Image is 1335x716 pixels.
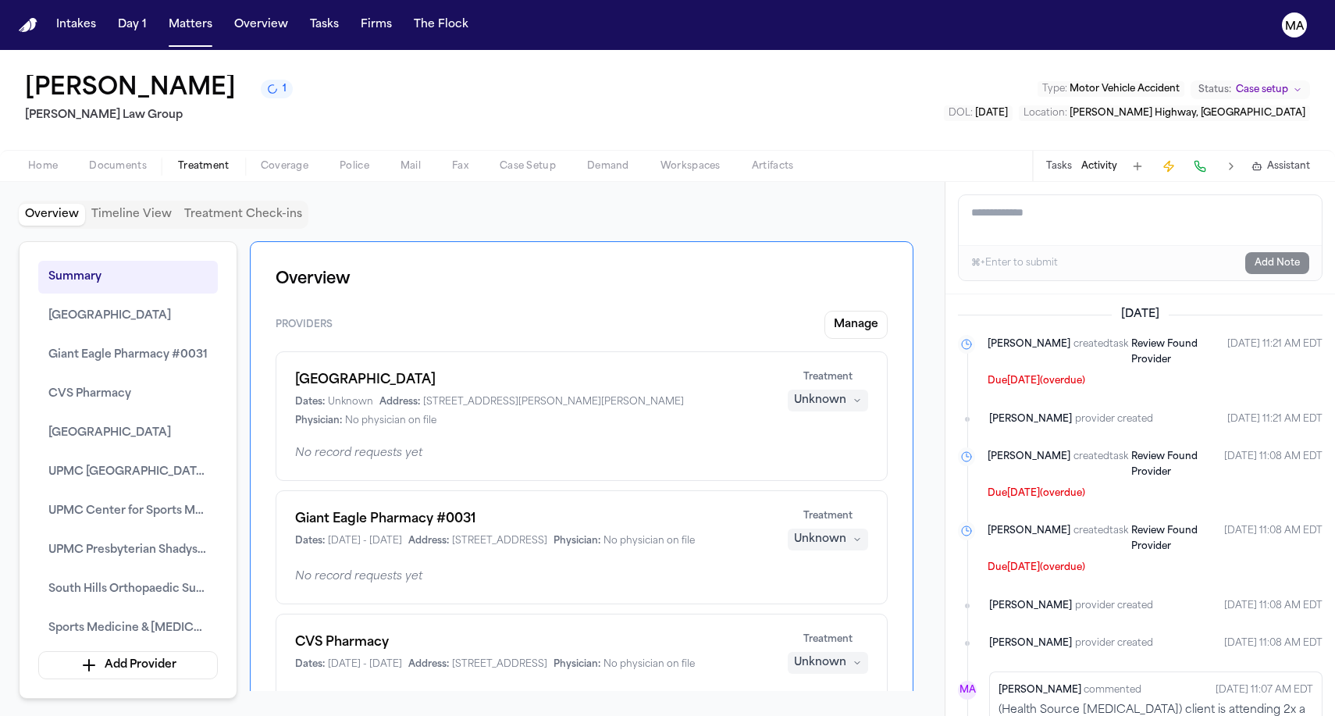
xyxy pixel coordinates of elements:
[48,463,208,482] span: UPMC [GEOGRAPHIC_DATA]
[1075,411,1153,427] span: provider created
[949,109,973,118] span: DOL :
[803,371,853,383] span: Treatment
[1075,636,1153,651] span: provider created
[1267,160,1310,173] span: Assistant
[1112,307,1169,322] span: [DATE]
[1073,337,1128,368] span: created task
[408,11,475,39] a: The Flock
[25,106,293,125] h2: [PERSON_NAME] Law Group
[228,11,294,39] a: Overview
[178,204,308,226] button: Treatment Check-ins
[48,580,208,599] span: South Hills Orthopaedic Surgery Associates, P.C.
[48,619,208,638] span: Sports Medicine & [MEDICAL_DATA] Specialists
[85,204,178,226] button: Timeline View
[788,529,868,550] button: Unknown
[603,658,695,671] span: No physician on file
[1285,21,1305,32] text: MA
[423,396,684,408] span: [STREET_ADDRESS][PERSON_NAME][PERSON_NAME]
[38,495,218,528] button: UPMC Center for Sports Medicine – [MEDICAL_DATA] Program
[1224,449,1323,502] time: August 26, 2025 at 11:08 AM
[958,681,977,700] div: MA
[48,307,171,326] span: [GEOGRAPHIC_DATA]
[295,658,325,671] span: Dates:
[162,11,219,39] button: Matters
[1224,636,1323,651] time: August 26, 2025 at 11:08 AM
[554,535,600,547] span: Physician:
[38,573,218,606] button: South Hills Orthopaedic Surgery Associates, P.C.
[824,311,888,339] button: Manage
[1227,337,1323,390] time: August 26, 2025 at 11:21 AM
[328,535,402,547] span: [DATE] - [DATE]
[328,396,373,408] span: Unknown
[283,83,287,95] span: 1
[988,561,1212,576] p: Due [DATE] (overdue)
[1131,337,1215,368] a: Review Found Provider
[1198,84,1231,96] span: Status:
[1224,598,1323,614] time: August 26, 2025 at 11:08 AM
[48,541,208,560] span: UPMC Presbyterian Shadyside
[971,257,1058,269] div: ⌘+Enter to submit
[989,411,1072,427] span: [PERSON_NAME]
[999,681,1141,700] div: commented
[295,535,325,547] span: Dates:
[19,204,85,226] button: Overview
[48,424,171,443] span: [GEOGRAPHIC_DATA]
[794,393,846,408] div: Unknown
[1131,526,1198,551] span: Review Found Provider
[178,160,230,173] span: Treatment
[379,396,420,408] span: Address:
[295,415,342,427] span: Physician:
[261,80,293,98] button: 1 active task
[500,160,556,173] span: Case Setup
[50,11,102,39] button: Intakes
[276,319,333,331] span: Providers
[1081,160,1117,173] button: Activity
[408,658,449,671] span: Address:
[1046,160,1072,173] button: Tasks
[295,446,868,461] div: No record requests yet
[304,11,345,39] button: Tasks
[112,11,153,39] button: Day 1
[38,261,218,294] button: Summary
[261,160,308,173] span: Coverage
[1251,160,1310,173] button: Assistant
[38,378,218,411] button: CVS Pharmacy
[1073,523,1128,554] span: created task
[48,346,208,365] span: Giant Eagle Pharmacy #0031
[1158,155,1180,177] button: Create Immediate Task
[276,267,888,292] h1: Overview
[587,160,629,173] span: Demand
[1227,411,1323,427] time: August 26, 2025 at 11:21 AM
[89,160,147,173] span: Documents
[554,658,600,671] span: Physician:
[25,75,236,103] button: Edit matter name
[988,523,1070,554] span: [PERSON_NAME]
[988,486,1212,502] p: Due [DATE] (overdue)
[28,160,58,173] span: Home
[19,18,37,33] a: Home
[1236,84,1288,96] span: Case setup
[1131,449,1212,480] a: Review Found Provider
[1224,523,1323,576] time: August 26, 2025 at 11:08 AM
[989,636,1072,651] span: [PERSON_NAME]
[354,11,398,39] a: Firms
[988,374,1215,390] p: Due [DATE] (overdue)
[944,105,1013,121] button: Edit DOL: 2025-05-11
[340,160,369,173] span: Police
[1023,109,1067,118] span: Location :
[1038,81,1184,97] button: Edit Type: Motor Vehicle Accident
[752,160,794,173] span: Artifacts
[38,456,218,489] button: UPMC [GEOGRAPHIC_DATA]
[989,598,1072,614] span: [PERSON_NAME]
[1042,84,1067,94] span: Type :
[999,686,1081,695] span: [PERSON_NAME]
[794,655,846,671] div: Unknown
[1019,105,1310,121] button: Edit Location: William Penn Highway, PA
[400,160,421,173] span: Mail
[603,535,695,547] span: No physician on file
[345,415,436,427] span: No physician on file
[988,449,1070,480] span: [PERSON_NAME]
[1070,109,1305,118] span: [PERSON_NAME] Highway, [GEOGRAPHIC_DATA]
